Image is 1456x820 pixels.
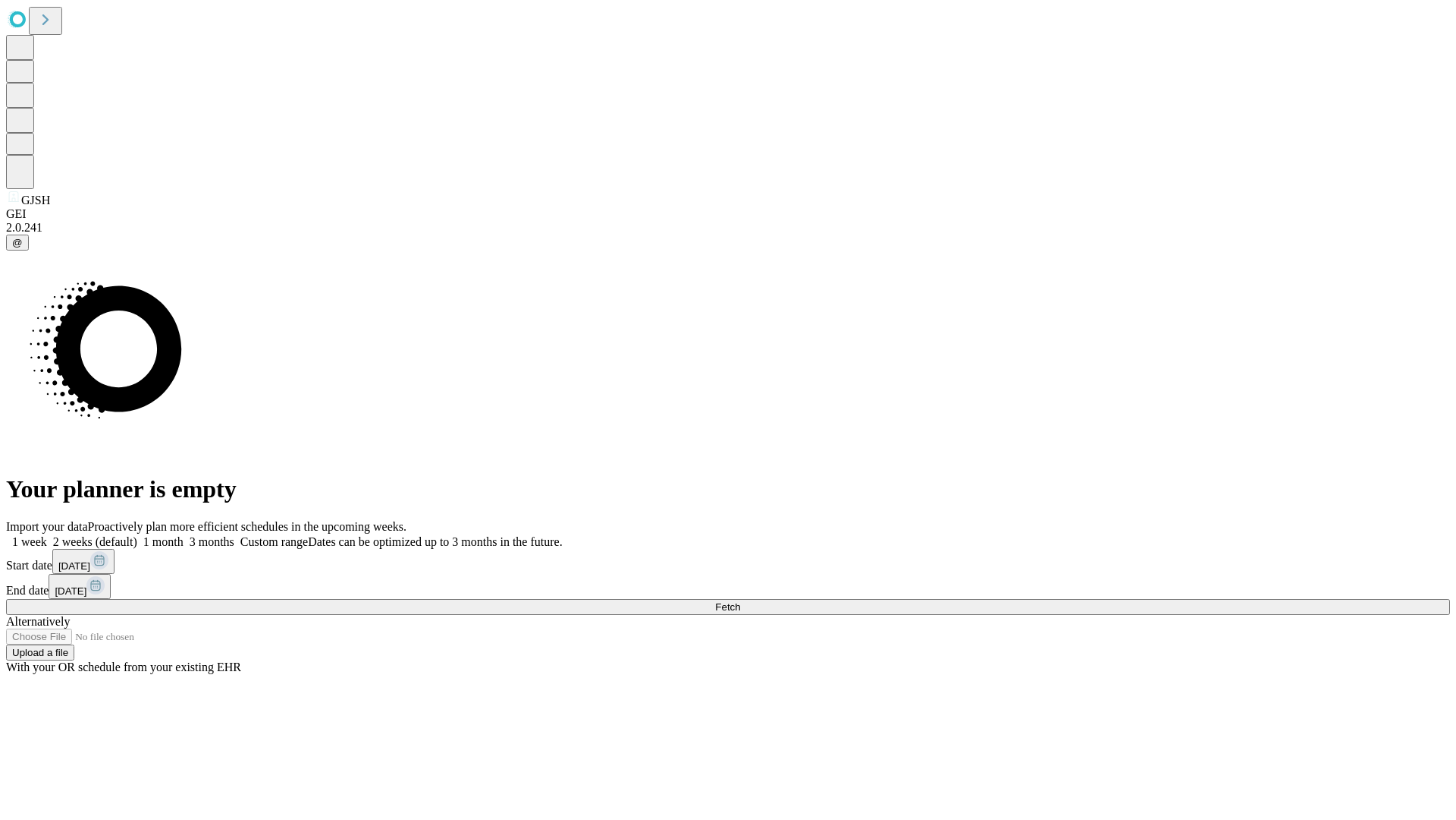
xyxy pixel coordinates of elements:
span: Dates can be optimized up to 3 months in the future. [308,535,562,548]
div: 2.0.241 [6,221,1450,235]
span: Custom range [240,535,308,548]
button: @ [6,235,29,251]
span: [DATE] [58,560,90,572]
button: Upload a file [6,645,74,661]
div: GEI [6,207,1450,221]
span: 1 week [12,535,47,548]
h1: Your planner is empty [6,475,1450,503]
button: [DATE] [52,549,115,574]
span: With your OR schedule from your existing EHR [6,661,241,673]
div: Start date [6,549,1450,574]
span: 1 month [143,535,184,548]
span: @ [12,237,23,248]
button: Fetch [6,599,1450,615]
span: [DATE] [55,585,86,597]
span: GJSH [21,194,50,207]
button: [DATE] [49,574,111,599]
span: Alternatively [6,615,70,628]
span: 3 months [190,535,234,548]
span: Proactively plan more efficient schedules in the upcoming weeks. [88,520,406,533]
span: Import your data [6,520,88,533]
div: End date [6,574,1450,599]
span: 2 weeks (default) [53,535,137,548]
span: Fetch [715,601,740,613]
